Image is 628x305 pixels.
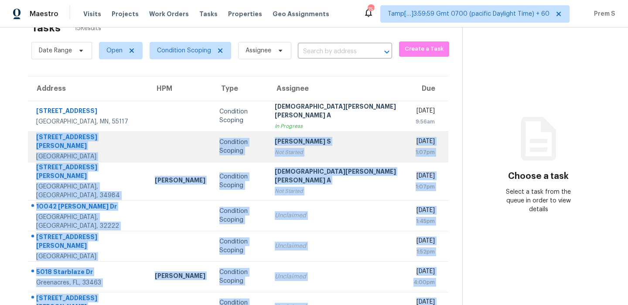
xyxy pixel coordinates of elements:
div: [STREET_ADDRESS][PERSON_NAME] [36,133,141,152]
div: [DATE] [413,171,435,182]
div: [STREET_ADDRESS][PERSON_NAME] [36,233,141,252]
div: 9:56am [413,117,435,126]
div: Condition Scoping [219,268,261,285]
div: [DATE] [413,106,435,117]
div: [GEOGRAPHIC_DATA], MN, 55117 [36,117,141,126]
div: Condition Scoping [219,207,261,224]
div: [DEMOGRAPHIC_DATA][PERSON_NAME] [PERSON_NAME] A [275,167,399,187]
h3: Choose a task [508,172,569,181]
h2: Tasks [31,24,61,32]
div: [PERSON_NAME] [155,176,205,187]
span: Maestro [30,10,58,18]
th: Address [28,76,148,101]
span: Open [106,46,123,55]
th: HPM [148,76,212,101]
div: 4:00pm [413,278,435,287]
th: Assignee [268,76,406,101]
span: Projects [112,10,139,18]
div: Unclaimed [275,242,399,250]
div: Select a task from the queue in order to view details [501,188,576,214]
div: 753 [368,5,374,14]
span: Visits [83,10,101,18]
div: [STREET_ADDRESS][PERSON_NAME] [36,163,141,182]
div: Not Started [275,187,399,195]
div: [GEOGRAPHIC_DATA] [36,152,141,161]
div: Condition Scoping [219,237,261,255]
div: 1:52pm [413,247,435,256]
div: Unclaimed [275,211,399,220]
span: Condition Scoping [157,46,211,55]
div: [DEMOGRAPHIC_DATA][PERSON_NAME] [PERSON_NAME] A [275,102,399,122]
span: Tamp[…]3:59:59 Gmt 0700 (pacific Daylight Time) + 60 [388,10,549,18]
div: 1:45pm [413,217,435,226]
div: Greenacres, FL, 33463 [36,278,141,287]
span: Properties [228,10,262,18]
button: Create a Task [399,41,449,57]
div: Unclaimed [275,272,399,281]
span: Geo Assignments [273,10,329,18]
div: Condition Scoping [219,172,261,190]
div: [GEOGRAPHIC_DATA], [GEOGRAPHIC_DATA], 34984 [36,182,141,200]
div: Condition Scoping [219,138,261,155]
div: [DATE] [413,206,435,217]
div: In Progress [275,122,399,130]
div: 1:07pm [413,182,435,191]
button: Open [381,46,393,58]
div: [DATE] [413,137,435,148]
span: Create a Task [403,44,445,54]
div: [PERSON_NAME] [155,271,205,282]
div: [PERSON_NAME] S [275,137,399,148]
div: [GEOGRAPHIC_DATA], [GEOGRAPHIC_DATA], 32222 [36,213,141,230]
span: 15 Results [75,24,101,33]
span: Assignee [246,46,271,55]
div: Condition Scoping [219,107,261,125]
div: [DATE] [413,236,435,247]
div: [GEOGRAPHIC_DATA] [36,252,141,261]
th: Type [212,76,268,101]
div: Not Started [275,148,399,157]
span: Prem S [590,10,615,18]
div: 1:07pm [413,148,435,157]
th: Due [406,76,448,101]
span: Date Range [39,46,72,55]
span: Tasks [199,11,218,17]
div: 10042 [PERSON_NAME] Dr [36,202,141,213]
div: [STREET_ADDRESS] [36,106,141,117]
div: 5018 Starblaze Dr [36,267,141,278]
input: Search by address [298,45,368,58]
span: Work Orders [149,10,189,18]
div: [DATE] [413,267,435,278]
